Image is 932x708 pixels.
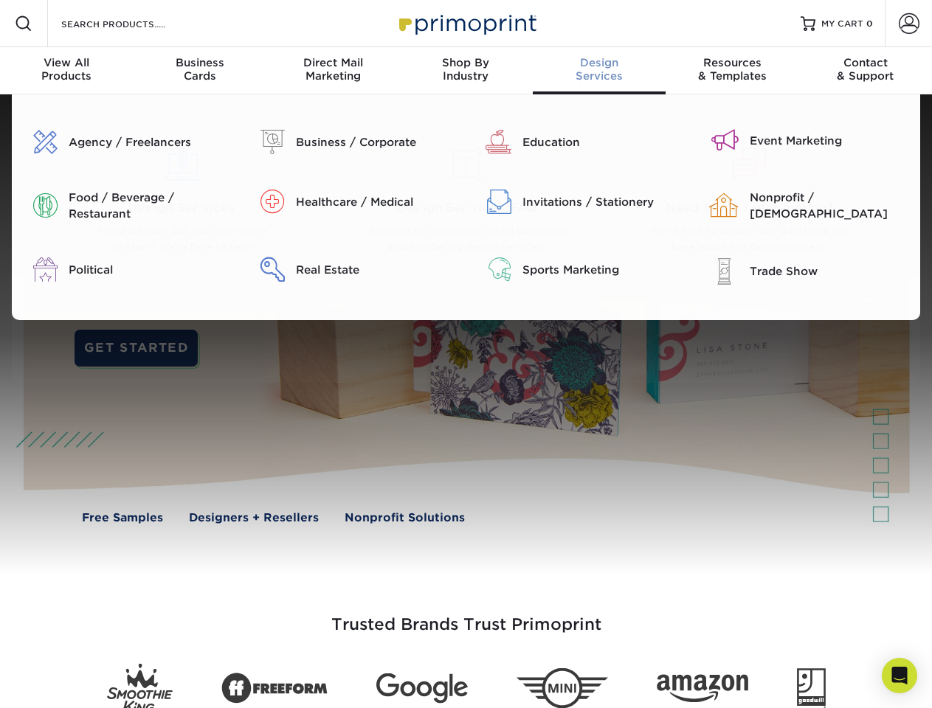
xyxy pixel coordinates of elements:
[35,580,898,652] h3: Trusted Brands Trust Primoprint
[666,56,798,69] span: Resources
[300,322,626,371] a: Learn more about Design Services
[797,668,826,708] img: Goodwill
[637,223,863,256] p: We're here to answer any questions you have about the design process.
[266,56,399,69] span: Direct Mail
[60,15,204,32] input: SEARCH PRODUCTS.....
[399,56,532,69] span: Shop By
[866,18,873,29] span: 0
[336,130,597,274] a: Design Services FAQ Answers to commonly asked questions about ordering design services.
[266,56,399,83] div: Marketing
[882,658,917,693] div: Open Intercom Messenger
[799,47,932,94] a: Contact& Support
[799,56,932,69] span: Contact
[799,56,932,83] div: & Support
[666,56,798,83] div: & Templates
[393,7,540,39] img: Primoprint
[637,199,863,217] span: Need More Information?
[619,130,880,274] a: Need More Information? We're here to answer any questions you have about the design process.
[266,47,399,94] a: Direct MailMarketing
[380,339,576,353] span: Learn more about Design Services
[666,47,798,94] a: Resources& Templates
[70,199,296,217] span: Design Services
[353,223,579,256] p: Answers to commonly asked questions about ordering design services.
[657,675,748,703] img: Amazon
[353,199,579,217] span: Design Services FAQ
[52,130,314,274] a: Design Services Need artwork but not sure where to start? We're here to help!
[399,47,532,94] a: Shop ByIndustry
[133,56,266,69] span: Business
[133,56,266,83] div: Cards
[376,673,468,704] img: Google
[133,47,266,94] a: BusinessCards
[70,223,296,256] p: Need artwork but not sure where to start? We're here to help!
[533,56,666,69] span: Design
[533,47,666,94] a: DesignServices
[399,56,532,83] div: Industry
[821,18,863,30] span: MY CART
[533,56,666,83] div: Services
